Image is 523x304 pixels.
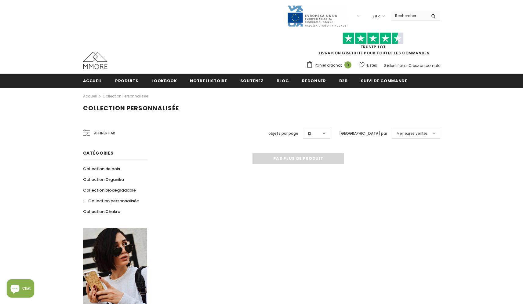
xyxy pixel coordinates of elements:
[83,185,136,196] a: Collection biodégradable
[83,174,124,185] a: Collection Organika
[302,74,326,87] a: Redonner
[277,78,289,84] span: Blog
[409,63,440,68] a: Créez un compte
[83,74,102,87] a: Accueil
[315,62,342,68] span: Panier d'achat
[83,209,120,214] span: Collection Chakra
[367,62,377,68] span: Listes
[83,150,114,156] span: Catégories
[391,11,427,20] input: Search Site
[83,187,136,193] span: Collection biodégradable
[151,78,177,84] span: Lookbook
[339,78,348,84] span: B2B
[306,61,354,70] a: Panier d'achat 0
[151,74,177,87] a: Lookbook
[268,130,298,137] label: objets par page
[397,130,428,137] span: Meilleures ventes
[115,78,138,84] span: Produits
[190,74,227,87] a: Notre histoire
[88,198,139,204] span: Collection personnalisée
[343,32,404,44] img: Faites confiance aux étoiles pilotes
[83,93,97,100] a: Accueil
[287,13,348,18] a: Javni Razpis
[103,93,148,99] a: Collection personnalisée
[115,74,138,87] a: Produits
[339,130,387,137] label: [GEOGRAPHIC_DATA] par
[83,206,120,217] a: Collection Chakra
[277,74,289,87] a: Blog
[83,177,124,182] span: Collection Organika
[361,74,407,87] a: Suivi de commande
[372,13,380,19] span: EUR
[344,61,351,68] span: 0
[83,52,107,69] img: Cas MMORE
[361,78,407,84] span: Suivi de commande
[240,78,263,84] span: soutenez
[240,74,263,87] a: soutenez
[404,63,408,68] span: or
[302,78,326,84] span: Redonner
[359,60,377,71] a: Listes
[306,35,440,56] span: LIVRAISON GRATUITE POUR TOUTES LES COMMANDES
[308,130,311,137] span: 12
[361,44,386,49] a: TrustPilot
[190,78,227,84] span: Notre histoire
[384,63,403,68] a: S'identifier
[94,130,115,137] span: Affiner par
[83,78,102,84] span: Accueil
[83,196,139,206] a: Collection personnalisée
[339,74,348,87] a: B2B
[83,104,179,112] span: Collection personnalisée
[287,5,348,27] img: Javni Razpis
[5,279,36,299] inbox-online-store-chat: Shopify online store chat
[83,163,120,174] a: Collection de bois
[83,166,120,172] span: Collection de bois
